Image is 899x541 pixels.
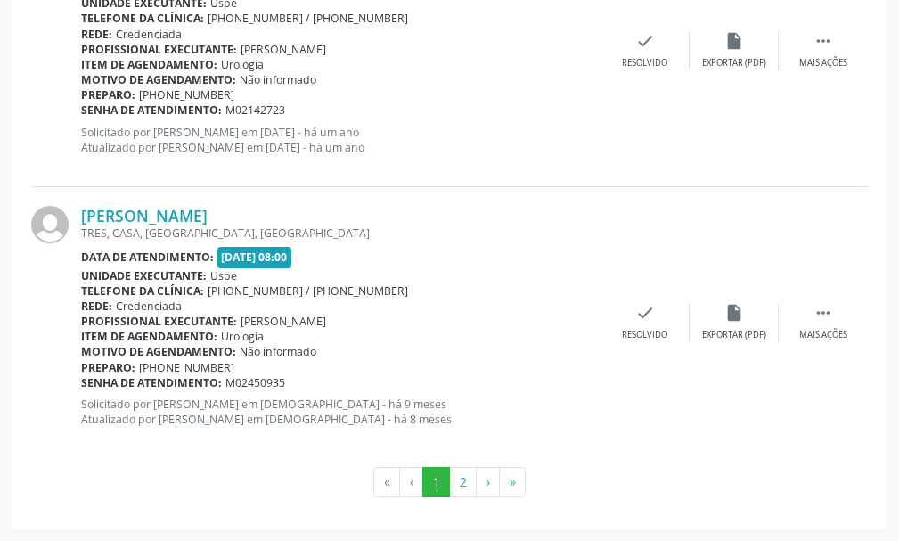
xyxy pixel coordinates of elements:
[81,27,112,42] b: Rede:
[81,72,236,87] b: Motivo de agendamento:
[813,31,833,51] i: 
[116,27,182,42] span: Credenciada
[210,268,237,283] span: Uspe
[702,57,766,70] div: Exportar (PDF)
[81,360,135,375] b: Preparo:
[139,360,234,375] span: [PHONE_NUMBER]
[81,225,601,241] div: TRES, CASA, [GEOGRAPHIC_DATA], [GEOGRAPHIC_DATA]
[81,125,601,155] p: Solicitado por [PERSON_NAME] em [DATE] - há um ano Atualizado por [PERSON_NAME] em [DATE] - há um...
[622,57,667,70] div: Resolvido
[724,303,744,323] i: insert_drive_file
[635,303,655,323] i: check
[449,467,477,497] button: Go to page 2
[499,467,526,497] button: Go to last page
[799,57,847,70] div: Mais ações
[221,329,264,344] span: Urologia
[116,299,182,314] span: Credenciada
[81,268,207,283] b: Unidade executante:
[31,206,69,243] img: img
[81,87,135,102] b: Preparo:
[240,72,316,87] span: Não informado
[81,299,112,314] b: Rede:
[139,87,234,102] span: [PHONE_NUMBER]
[81,250,214,265] b: Data de atendimento:
[81,283,204,299] b: Telefone da clínica:
[81,375,222,390] b: Senha de atendimento:
[240,344,316,359] span: Não informado
[225,375,285,390] span: M02450935
[31,467,868,497] ul: Pagination
[813,303,833,323] i: 
[702,329,766,341] div: Exportar (PDF)
[635,31,655,51] i: check
[81,57,217,72] b: Item de agendamento:
[217,247,292,267] span: [DATE] 08:00
[81,344,236,359] b: Motivo de agendamento:
[724,31,744,51] i: insert_drive_file
[81,102,222,118] b: Senha de atendimento:
[225,102,285,118] span: M02142723
[799,329,847,341] div: Mais ações
[476,467,500,497] button: Go to next page
[208,283,408,299] span: [PHONE_NUMBER] / [PHONE_NUMBER]
[81,397,601,427] p: Solicitado por [PERSON_NAME] em [DEMOGRAPHIC_DATA] - há 9 meses Atualizado por [PERSON_NAME] em [...
[422,467,450,497] button: Go to page 1
[81,11,204,26] b: Telefone da clínica:
[81,42,237,57] b: Profissional executante:
[81,206,208,225] a: [PERSON_NAME]
[241,314,326,329] span: [PERSON_NAME]
[81,329,217,344] b: Item de agendamento:
[208,11,408,26] span: [PHONE_NUMBER] / [PHONE_NUMBER]
[622,329,667,341] div: Resolvido
[81,314,237,329] b: Profissional executante:
[221,57,264,72] span: Urologia
[241,42,326,57] span: [PERSON_NAME]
